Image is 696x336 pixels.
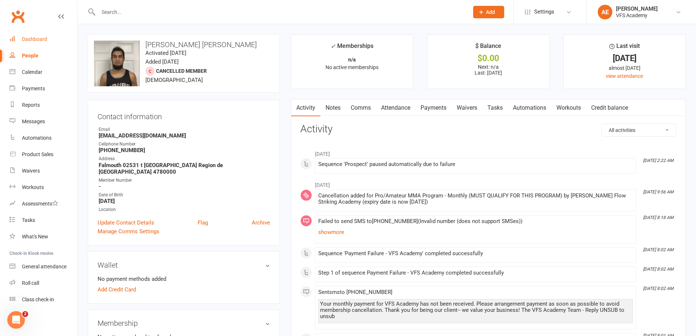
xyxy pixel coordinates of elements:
[473,6,504,18] button: Add
[99,155,270,162] div: Address
[252,218,270,227] a: Archive
[96,7,464,17] input: Search...
[22,184,44,190] div: Workouts
[609,41,640,54] div: Last visit
[22,86,45,91] div: Payments
[22,135,52,141] div: Automations
[198,218,208,227] a: Flag
[9,179,77,196] a: Workouts
[452,99,482,116] a: Waivers
[99,177,270,184] div: Member Number
[99,206,270,213] div: Location
[318,218,633,237] span: Failed to send SMS to [PHONE_NUMBER] ( Invalid number (does not support SMSes) )
[99,147,270,154] strong: [PHONE_NUMBER]
[99,192,270,199] div: Date of Birth
[98,261,270,269] h3: Wallet
[22,168,40,174] div: Waivers
[22,118,45,124] div: Messages
[98,319,270,327] h3: Membership
[98,275,270,283] li: No payment methods added
[643,267,673,272] i: [DATE] 8:02 AM
[145,58,179,65] time: Added [DATE]
[9,113,77,130] a: Messages
[9,275,77,291] a: Roll call
[318,227,633,237] a: show more
[346,99,376,116] a: Comms
[586,99,633,116] a: Credit balance
[415,99,452,116] a: Payments
[318,270,633,276] div: Step 1 of sequence Payment Failure - VFS Academy completed successfully
[318,161,633,167] div: Sequence 'Prospect' paused automatically due to failure
[643,215,673,220] i: [DATE] 8:18 AM
[300,177,676,189] li: [DATE]
[22,102,40,108] div: Reports
[98,285,136,294] a: Add Credit Card
[616,12,658,19] div: VFS Academy
[570,54,679,62] div: [DATE]
[99,126,270,133] div: Email
[98,227,159,236] a: Manage Comms Settings
[9,80,77,97] a: Payments
[145,50,186,56] time: Activated [DATE]
[348,57,356,63] strong: n/a
[616,5,658,12] div: [PERSON_NAME]
[9,146,77,163] a: Product Sales
[22,234,48,239] div: What's New
[9,258,77,275] a: General attendance kiosk mode
[508,99,551,116] a: Automations
[534,4,554,20] span: Settings
[94,41,140,86] img: image1657577184.png
[99,198,270,204] strong: [DATE]
[326,64,379,70] span: No active memberships
[99,183,270,190] strong: -
[320,301,631,320] div: Your monthly payment for VFS Academy has not been received. Please arrangement payment as soon as...
[320,99,346,116] a: Notes
[22,280,39,286] div: Roll call
[9,48,77,64] a: People
[9,64,77,80] a: Calendar
[551,99,586,116] a: Workouts
[331,41,373,55] div: Memberships
[22,36,47,42] div: Dashboard
[475,41,501,54] div: $ Balance
[156,68,207,74] span: Cancelled member
[291,99,320,116] a: Activity
[98,110,270,121] h3: Contact information
[9,212,77,229] a: Tasks
[99,132,270,139] strong: [EMAIL_ADDRESS][DOMAIN_NAME]
[9,163,77,179] a: Waivers
[570,64,679,72] div: almost [DATE]
[145,77,203,83] span: [DEMOGRAPHIC_DATA]
[22,201,58,207] div: Assessments
[318,193,633,205] div: Cancellation added for Pro/Amateur MMA Program - Monthly (MUST QUALIFY FOR THIS PROGRAM) by [PERS...
[22,311,28,317] span: 2
[9,130,77,146] a: Automations
[9,7,27,26] a: Clubworx
[9,31,77,48] a: Dashboard
[22,53,38,58] div: People
[300,124,676,135] h3: Activity
[318,250,633,257] div: Sequence 'Payment Failure - VFS Academy' completed successfully
[643,158,673,163] i: [DATE] 2:22 AM
[331,43,335,50] i: ✓
[9,97,77,113] a: Reports
[99,141,270,148] div: Cellphone Number
[99,162,270,175] strong: Falmouth 02531 t [GEOGRAPHIC_DATA] Region de [GEOGRAPHIC_DATA] 4780000
[482,99,508,116] a: Tasks
[318,289,392,295] span: Sent sms to [PHONE_NUMBER]
[7,311,25,329] iframe: Intercom live chat
[434,64,543,76] p: Next: n/a Last: [DATE]
[643,286,673,291] i: [DATE] 8:02 AM
[9,229,77,245] a: What's New
[9,291,77,308] a: Class kiosk mode
[434,54,543,62] div: $0.00
[643,247,673,252] i: [DATE] 8:02 AM
[643,189,673,195] i: [DATE] 9:56 AM
[22,264,66,269] div: General attendance
[22,151,53,157] div: Product Sales
[9,196,77,212] a: Assessments
[606,73,643,79] a: view attendance
[376,99,415,116] a: Attendance
[22,297,54,302] div: Class check-in
[486,9,495,15] span: Add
